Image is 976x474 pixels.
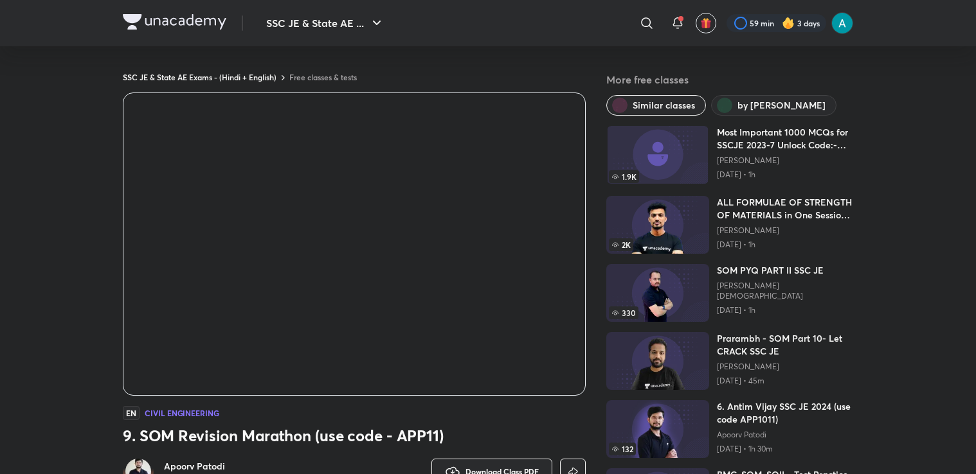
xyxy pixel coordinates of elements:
h6: Prarambh - SOM Part 10- Let CRACK SSC JE [717,332,853,358]
h6: 6. Antim Vijay SSC JE 2024 (use code APP1011) [717,400,853,426]
p: [DATE] • 1h 30m [717,444,853,454]
a: [PERSON_NAME][DEMOGRAPHIC_DATA] [717,281,853,301]
span: 330 [609,306,638,319]
span: 132 [609,443,636,455]
span: Similar classes [633,99,695,112]
h3: 9. SOM Revision Marathon (use code - APP11) [123,425,586,446]
button: Similar classes [606,95,706,116]
img: streak [782,17,795,30]
a: Company Logo [123,14,226,33]
a: Apoorv Patodi [717,430,853,440]
p: [DATE] • 1h [717,170,853,180]
h6: ALL FORMULAE OF STRENGTH OF MATERIALS in One Session | SANDEEP11 [717,196,853,222]
a: [PERSON_NAME] [717,362,853,372]
a: [PERSON_NAME] [717,155,853,166]
button: avatar [696,13,716,33]
p: [DATE] • 45m [717,376,853,386]
h4: Civil Engineering [145,409,219,417]
a: Free classes & tests [289,72,357,82]
span: by Apoorv Patodi [737,99,826,112]
h6: SOM PYQ PART II SSC JE [717,264,853,277]
p: [DATE] • 1h [717,305,853,315]
a: SSC JE & State AE Exams - (Hindi + English) [123,72,276,82]
a: Apoorv Patodi [164,460,272,473]
img: Company Logo [123,14,226,30]
img: avatar [700,17,712,29]
p: [DATE] • 1h [717,240,853,250]
h6: Most Important 1000 MCQs for SSCJE 2023-7 Unlock Code:- CIVILGURU [717,126,853,152]
img: Ajay Singh [831,12,853,34]
button: by Apoorv Patodi [711,95,836,116]
h5: More free classes [606,72,853,87]
span: 2K [609,238,633,251]
span: EN [123,406,140,420]
button: SSC JE & State AE ... [258,10,392,36]
span: 1.9K [609,170,639,183]
iframe: Class [123,93,585,395]
a: [PERSON_NAME] [717,225,853,236]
